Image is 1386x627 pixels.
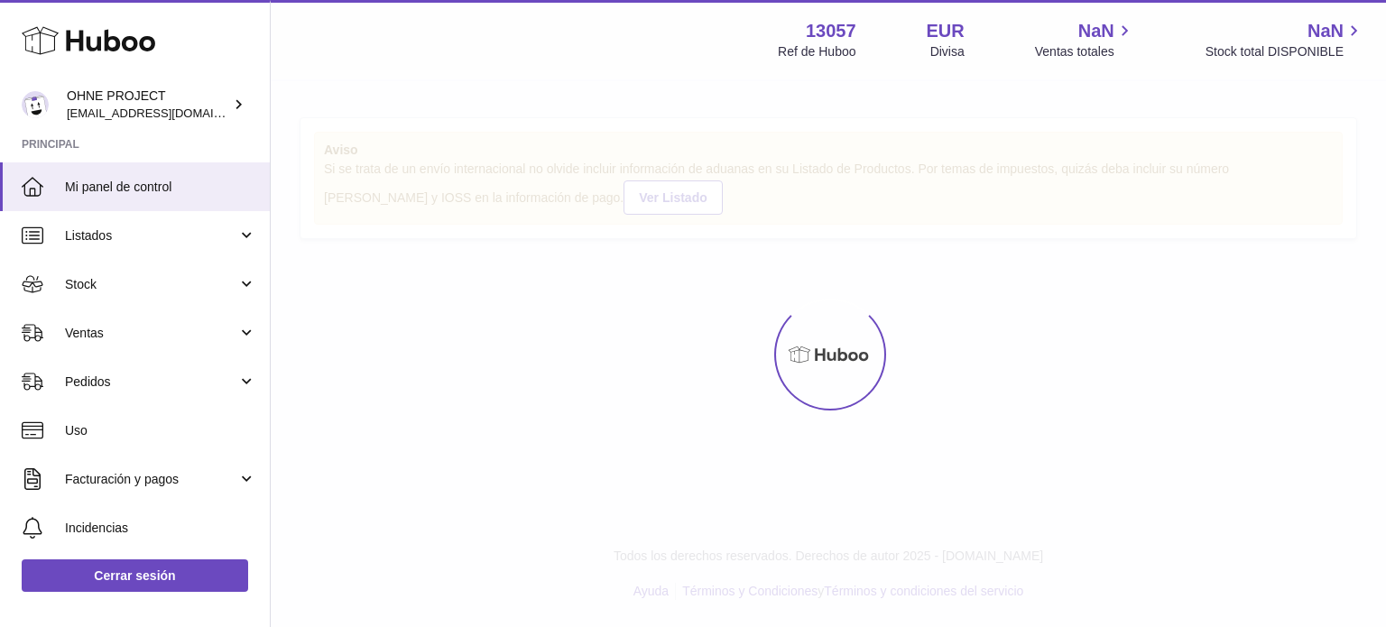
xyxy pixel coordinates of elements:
span: Ventas totales [1035,43,1135,60]
strong: EUR [927,19,965,43]
span: Stock total DISPONIBLE [1206,43,1364,60]
span: Stock [65,276,237,293]
span: NaN [1078,19,1114,43]
span: Pedidos [65,373,237,391]
span: Listados [65,227,237,244]
div: OHNE PROJECT [67,88,229,122]
a: Cerrar sesión [22,559,248,592]
a: NaN Ventas totales [1035,19,1135,60]
span: Facturación y pagos [65,471,237,488]
span: [EMAIL_ADDRESS][DOMAIN_NAME] [67,106,265,120]
a: NaN Stock total DISPONIBLE [1206,19,1364,60]
span: Mi panel de control [65,179,256,196]
span: Ventas [65,325,237,342]
span: Uso [65,422,256,439]
div: Divisa [930,43,965,60]
span: Incidencias [65,520,256,537]
div: Ref de Huboo [778,43,855,60]
img: internalAdmin-13057@internal.huboo.com [22,91,49,118]
strong: 13057 [806,19,856,43]
span: NaN [1307,19,1344,43]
